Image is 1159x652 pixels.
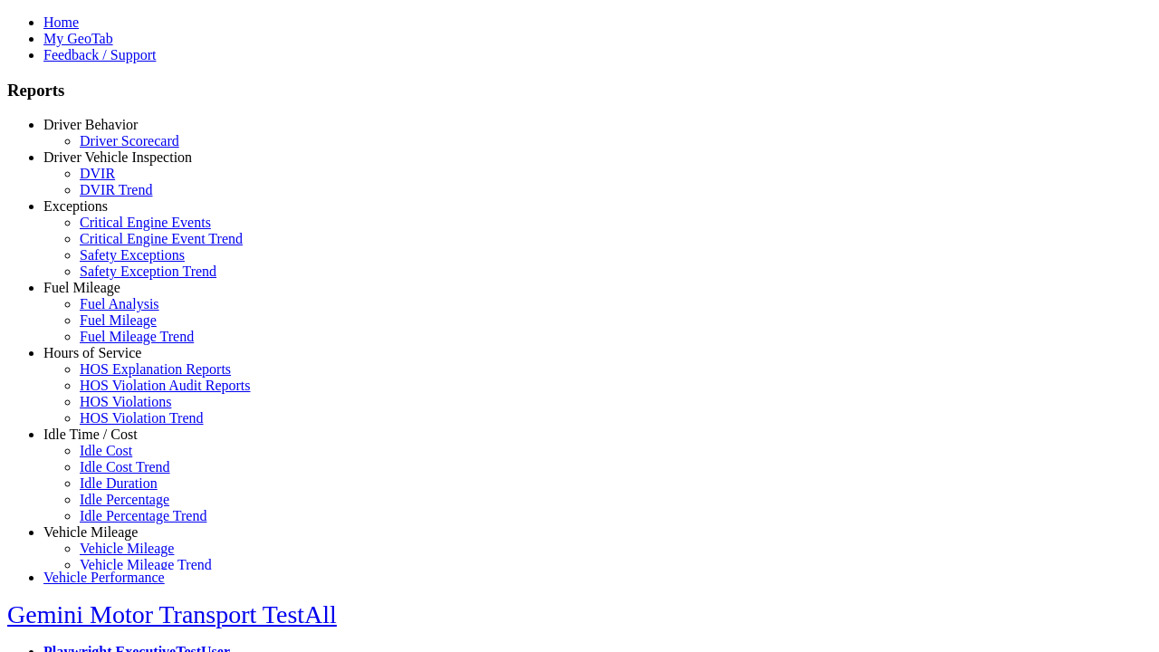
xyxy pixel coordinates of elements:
a: Safety Exception Trend [80,264,216,279]
a: Critical Engine Events [80,215,211,230]
a: Driver Scorecard [80,133,179,149]
a: HOS Violation Audit Reports [80,378,251,393]
a: Hours of Service [43,345,141,360]
a: Driver Behavior [43,117,138,132]
a: Idle Duration [80,475,158,491]
a: Fuel Analysis [80,296,159,312]
a: Idle Cost Trend [80,459,170,475]
a: Vehicle Performance [43,570,165,585]
a: Fuel Mileage [43,280,120,295]
a: HOS Violation Trend [80,410,204,426]
a: HOS Explanation Reports [80,361,231,377]
a: Vehicle Mileage Trend [80,557,212,572]
a: Fuel Mileage Trend [80,329,194,344]
h3: Reports [7,81,1152,101]
a: Exceptions [43,198,108,214]
a: HOS Violations [80,394,171,409]
a: Vehicle Mileage [80,541,174,556]
a: Fuel Mileage [80,312,157,328]
a: Idle Time / Cost [43,427,138,442]
a: Critical Engine Event Trend [80,231,243,246]
a: My GeoTab [43,31,113,46]
a: Idle Cost [80,443,132,458]
a: Safety Exceptions [80,247,185,263]
a: Driver Vehicle Inspection [43,149,192,165]
a: Idle Percentage [80,492,169,507]
a: Vehicle Mileage [43,524,138,540]
a: Home [43,14,79,30]
a: DVIR [80,166,115,181]
a: Idle Percentage Trend [80,508,206,523]
a: Feedback / Support [43,47,156,62]
a: DVIR Trend [80,182,152,197]
a: Gemini Motor Transport TestAll [7,600,337,628]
